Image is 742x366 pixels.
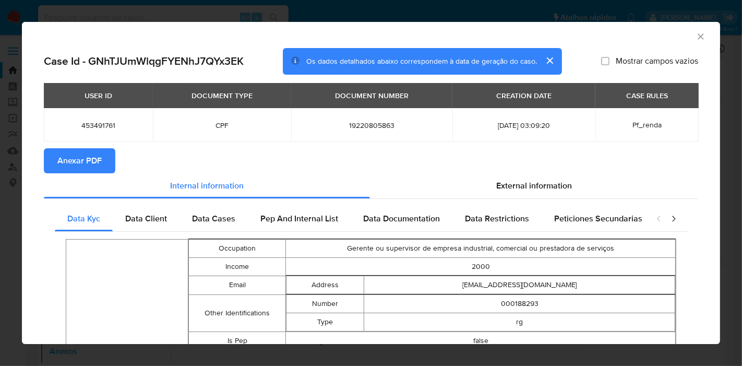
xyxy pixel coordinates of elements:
td: 2000 [286,257,676,276]
div: closure-recommendation-modal [22,22,720,344]
span: Pep And Internal List [260,212,338,225]
td: Address [286,276,364,294]
td: Gerente ou supervisor de empresa industrial, comercial ou prestadora de serviços [286,239,676,257]
span: Os dados detalhados abaixo correspondem à data de geração do caso. [306,56,537,66]
span: Pf_renda [632,120,662,130]
button: cerrar [537,48,562,73]
td: Type [286,313,364,331]
button: Anexar PDF [44,148,115,173]
span: 19220805863 [304,121,440,130]
input: Mostrar campos vazios [601,57,609,65]
div: DOCUMENT TYPE [185,87,259,104]
span: Data Client [125,212,167,225]
button: Fechar a janela [696,31,705,41]
span: Data Documentation [363,212,440,225]
span: 453491761 [56,121,140,130]
span: Data Cases [192,212,235,225]
td: [EMAIL_ADDRESS][DOMAIN_NAME] [364,276,675,294]
div: Detailed info [44,173,698,198]
h2: Case Id - GNhTJUmWlqgFYENhJ7QYx3EK [44,54,244,68]
span: Peticiones Secundarias [554,212,642,225]
td: Number [286,294,364,313]
td: Is Pep [188,332,286,350]
div: CREATION DATE [490,87,558,104]
span: CPF [165,121,279,130]
span: Mostrar campos vazios [616,56,698,66]
td: Income [188,257,286,276]
div: CASE RULES [620,87,675,104]
span: Data Restrictions [465,212,529,225]
span: Internal information [170,180,244,192]
td: 000188293 [364,294,675,313]
td: Email [188,276,286,294]
div: USER ID [78,87,118,104]
div: Detailed internal info [55,206,645,231]
span: Data Kyc [67,212,100,225]
div: DOCUMENT NUMBER [329,87,415,104]
td: false [286,332,676,350]
span: Anexar PDF [57,149,102,172]
td: rg [364,313,675,331]
span: External information [496,180,572,192]
td: Occupation [188,239,286,257]
td: Other Identifications [188,294,286,332]
span: [DATE] 03:09:20 [465,121,583,130]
